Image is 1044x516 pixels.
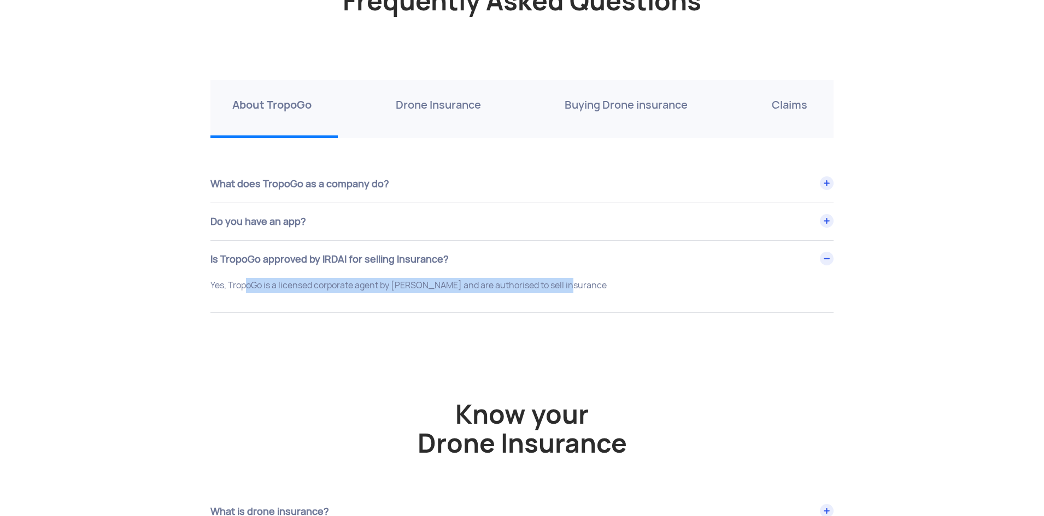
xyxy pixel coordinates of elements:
p: Buying Drone insurance [565,96,688,114]
div: Do you have an app? [210,203,834,240]
div: What does TropoGo as a company do? [210,165,834,203]
p: Claims [772,96,807,114]
div: Is TropoGo approved by IRDAI for selling Insurance? [210,241,834,278]
p: Yes, TropoGo is a licensed corporate agent by [PERSON_NAME] and are authorised to sell insurance [210,278,834,293]
p: About TropoGo [232,96,312,114]
h2: Know your Drone Insurance [210,400,834,488]
p: Drone Insurance [396,96,481,114]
